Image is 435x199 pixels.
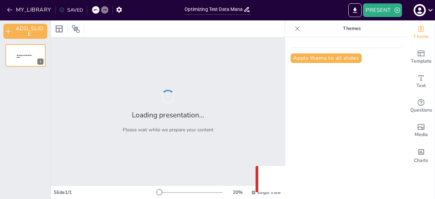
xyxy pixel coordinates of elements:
p: Something went wrong with the request. (CORS) [277,175,408,183]
div: Get real-time input from your audience [407,94,435,118]
div: Layout [54,23,65,34]
div: Add charts and graphs [407,143,435,167]
span: Questions [410,106,432,114]
p: Themes [303,20,401,37]
div: 1 [37,59,43,65]
div: Add images, graphics, shapes or video [407,118,435,143]
span: Text [416,82,426,89]
h2: Loading presentation... [132,110,204,120]
span: Charts [414,157,428,164]
span: Media [415,131,428,138]
button: PRESENT [363,3,402,17]
div: 20 % [229,189,246,196]
div: Slide 1 / 1 [54,189,157,196]
span: Template [411,57,432,65]
div: Add text boxes [407,69,435,94]
div: Change the overall theme [407,20,435,45]
div: Add ready made slides [407,45,435,69]
button: MY_LIBRARY [5,4,54,15]
button: Apply theme to all slides [291,53,362,63]
div: SAVED [59,7,83,13]
p: Please wait while we prepare your content [123,127,213,133]
span: Position [72,25,80,33]
span: Theme [413,33,429,40]
button: ADD_SLIDE [3,24,47,39]
input: INSERT_TITLE [185,4,243,14]
button: EXPORT_TO_POWERPOINT [348,3,362,17]
div: 1 [5,44,46,67]
span: Sendsteps presentation editor [17,54,32,58]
